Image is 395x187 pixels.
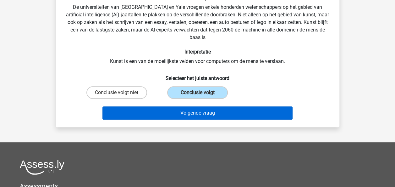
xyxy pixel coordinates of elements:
[66,70,329,81] h6: Selecteer het juiste antwoord
[66,49,329,55] h6: Interpretatie
[167,86,228,99] label: Conclusie volgt
[86,86,147,99] label: Conclusie volgt niet
[20,160,64,175] img: Assessly logo
[102,106,293,120] button: Volgende vraag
